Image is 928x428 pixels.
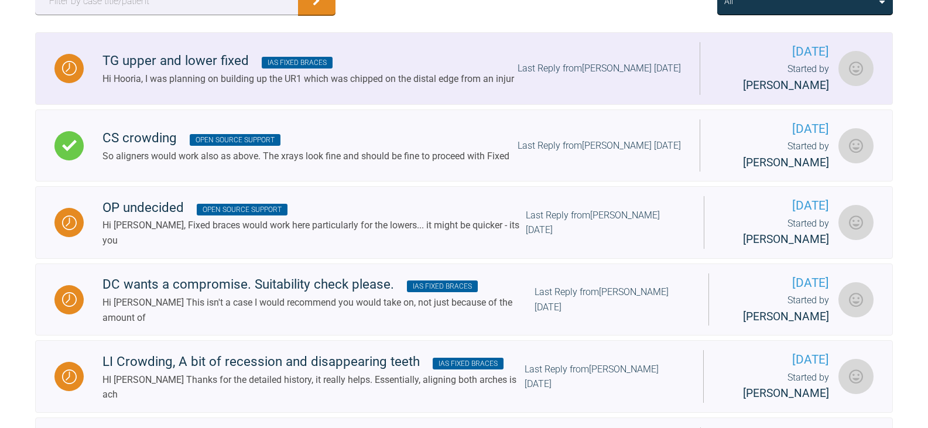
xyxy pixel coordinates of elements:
img: Waiting [62,61,77,76]
div: HI [PERSON_NAME] Thanks for the detailed history, it really helps. Essentially, aligning both arc... [102,372,525,402]
span: IAS Fixed Braces [262,57,333,69]
div: Last Reply from [PERSON_NAME] [DATE] [525,362,684,392]
div: Last Reply from [PERSON_NAME] [DATE] [526,208,685,238]
span: [PERSON_NAME] [743,386,829,400]
span: IAS Fixed Braces [407,280,478,292]
a: WaitingOP undecided Open Source SupportHi [PERSON_NAME], Fixed braces would work here particularl... [35,186,893,259]
div: Started by [722,370,829,403]
div: LI Crowding, A bit of recession and disappearing teeth [102,351,525,372]
span: [DATE] [728,273,829,293]
img: Waiting [62,369,77,384]
div: OP undecided [102,197,526,218]
div: Last Reply from [PERSON_NAME] [DATE] [535,285,690,314]
span: [PERSON_NAME] [743,156,829,169]
span: [DATE] [719,42,829,61]
a: WaitingLI Crowding, A bit of recession and disappearing teeth IAS Fixed BracesHI [PERSON_NAME] Th... [35,340,893,413]
div: DC wants a compromise. Suitability check please. [102,274,535,295]
img: Lianne Steadman [838,205,874,240]
span: [PERSON_NAME] [743,310,829,323]
span: [DATE] [723,196,829,215]
img: Lianne Steadman [838,51,874,86]
img: Waiting [62,292,77,307]
span: Open Source Support [190,134,280,146]
div: Hi [PERSON_NAME] This isn't a case I would recommend you would take on, not just because of the a... [102,295,535,325]
img: Lianne Steadman [838,359,874,394]
a: WaitingTG upper and lower fixed IAS Fixed BracesHi Hooria, I was planning on building up the UR1 ... [35,32,893,105]
div: So aligners would work also as above. The xrays look fine and should be fine to proceed with Fixed [102,149,509,164]
div: Hi [PERSON_NAME], Fixed braces would work here particularly for the lowers... it might be quicker... [102,218,526,248]
img: Complete [62,138,77,153]
div: Hi Hooria, I was planning on building up the UR1 which was chipped on the distal edge from an injur [102,71,514,87]
img: Lianne Steadman [838,282,874,317]
img: Lianne Steadman [838,128,874,163]
div: Started by [723,216,829,249]
a: WaitingDC wants a compromise. Suitability check please. IAS Fixed BracesHi [PERSON_NAME] This isn... [35,263,893,336]
span: [DATE] [719,119,829,139]
span: IAS Fixed Braces [433,358,504,369]
div: Last Reply from [PERSON_NAME] [DATE] [518,138,681,153]
div: Started by [719,61,829,94]
span: [PERSON_NAME] [743,78,829,92]
img: Waiting [62,215,77,230]
div: Started by [719,139,829,172]
span: Open Source Support [197,204,287,215]
a: CompleteCS crowding Open Source SupportSo aligners would work also as above. The xrays look fine ... [35,109,893,182]
div: Started by [728,293,829,326]
div: Last Reply from [PERSON_NAME] [DATE] [518,61,681,76]
div: TG upper and lower fixed [102,50,514,71]
span: [PERSON_NAME] [743,232,829,246]
span: [DATE] [722,350,829,369]
div: CS crowding [102,128,509,149]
